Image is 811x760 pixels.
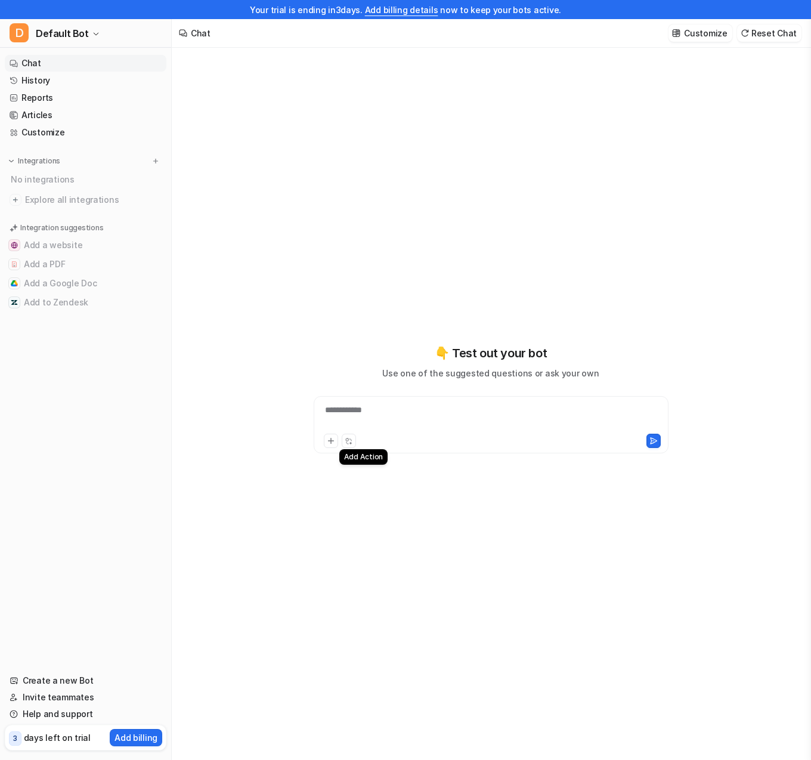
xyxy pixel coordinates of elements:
[11,242,18,249] img: Add a website
[18,156,60,166] p: Integrations
[668,24,732,42] button: Customize
[365,5,438,15] a: Add billing details
[7,157,16,165] img: expand menu
[684,27,727,39] p: Customize
[7,169,166,189] div: No integrations
[10,194,21,206] img: explore all integrations
[110,729,162,746] button: Add billing
[5,72,166,89] a: History
[5,124,166,141] a: Customize
[13,733,17,744] p: 3
[11,280,18,287] img: Add a Google Doc
[11,299,18,306] img: Add to Zendesk
[191,27,211,39] div: Chat
[114,731,157,744] p: Add billing
[672,29,680,38] img: customize
[5,274,166,293] button: Add a Google DocAdd a Google Doc
[11,261,18,268] img: Add a PDF
[5,706,166,722] a: Help and support
[5,255,166,274] button: Add a PDFAdd a PDF
[5,689,166,706] a: Invite teammates
[151,157,160,165] img: menu_add.svg
[737,24,801,42] button: Reset Chat
[5,236,166,255] button: Add a websiteAdd a website
[435,344,547,362] p: 👇 Test out your bot
[5,89,166,106] a: Reports
[36,25,89,42] span: Default Bot
[24,731,91,744] p: days left on trial
[382,367,599,379] p: Use one of the suggested questions or ask your own
[5,672,166,689] a: Create a new Bot
[5,155,64,167] button: Integrations
[741,29,749,38] img: reset
[5,293,166,312] button: Add to ZendeskAdd to Zendesk
[5,191,166,208] a: Explore all integrations
[20,223,103,233] p: Integration suggestions
[5,55,166,72] a: Chat
[339,449,388,465] div: Add Action
[25,190,162,209] span: Explore all integrations
[5,107,166,123] a: Articles
[10,23,29,42] span: D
